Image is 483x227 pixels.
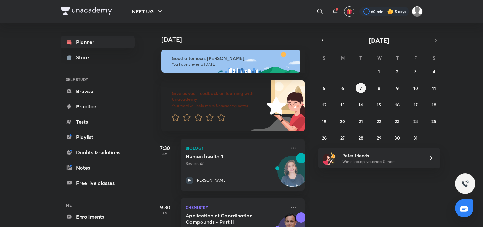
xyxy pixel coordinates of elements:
img: Company Logo [61,7,112,15]
button: October 29, 2025 [374,133,384,143]
button: October 13, 2025 [337,99,348,110]
a: Planner [61,36,135,48]
h6: SELF STUDY [61,74,135,85]
abbr: October 25, 2025 [431,118,436,124]
button: October 12, 2025 [319,99,329,110]
div: Store [76,54,93,61]
h5: Application of Coordination Compounds - Part II [186,212,265,225]
img: feedback_image [245,80,305,131]
abbr: October 1, 2025 [378,69,380,75]
h4: [DATE] [161,36,311,43]
a: Browse [61,85,135,98]
abbr: October 23, 2025 [395,118,400,124]
button: October 21, 2025 [356,116,366,126]
abbr: October 15, 2025 [377,102,381,108]
abbr: October 30, 2025 [394,135,400,141]
button: October 11, 2025 [429,83,439,93]
button: October 4, 2025 [429,66,439,77]
img: Avatar [278,159,308,190]
a: Tests [61,115,135,128]
h6: Refer friends [342,152,421,159]
h6: ME [61,200,135,210]
img: afternoon [161,50,300,73]
a: Notes [61,161,135,174]
abbr: Saturday [433,55,435,61]
button: October 18, 2025 [429,99,439,110]
button: October 14, 2025 [356,99,366,110]
abbr: October 20, 2025 [340,118,345,124]
button: October 19, 2025 [319,116,329,126]
p: Your word will help make Unacademy better [172,103,265,108]
img: streak [387,8,394,15]
abbr: October 21, 2025 [359,118,363,124]
abbr: October 17, 2025 [414,102,418,108]
a: Store [61,51,135,64]
abbr: Wednesday [377,55,382,61]
button: October 25, 2025 [429,116,439,126]
a: Practice [61,100,135,113]
p: You have 5 events [DATE] [172,62,295,67]
abbr: October 10, 2025 [413,85,418,91]
button: October 31, 2025 [410,133,421,143]
button: October 22, 2025 [374,116,384,126]
abbr: October 11, 2025 [432,85,436,91]
button: NEET UG [128,5,168,18]
p: Chemistry [186,203,286,211]
a: Enrollments [61,210,135,223]
p: Biology [186,144,286,152]
abbr: October 13, 2025 [340,102,345,108]
abbr: October 26, 2025 [322,135,327,141]
abbr: October 28, 2025 [359,135,363,141]
abbr: October 18, 2025 [432,102,436,108]
abbr: October 14, 2025 [359,102,363,108]
abbr: Tuesday [359,55,362,61]
button: October 2, 2025 [392,66,402,77]
abbr: Friday [414,55,417,61]
abbr: October 31, 2025 [413,135,418,141]
img: ttu [461,180,469,187]
button: October 9, 2025 [392,83,402,93]
abbr: Thursday [396,55,399,61]
a: Doubts & solutions [61,146,135,159]
abbr: October 8, 2025 [378,85,380,91]
abbr: October 19, 2025 [322,118,326,124]
img: referral [323,152,336,165]
abbr: October 5, 2025 [323,85,325,91]
img: avatar [346,9,352,14]
button: October 24, 2025 [410,116,421,126]
button: [DATE] [327,36,431,45]
button: October 23, 2025 [392,116,402,126]
abbr: October 6, 2025 [341,85,344,91]
abbr: October 27, 2025 [340,135,345,141]
h5: 9:30 [153,203,178,211]
abbr: October 4, 2025 [433,69,435,75]
button: October 3, 2025 [410,66,421,77]
abbr: October 22, 2025 [377,118,381,124]
abbr: October 3, 2025 [414,69,417,75]
p: AM [153,152,178,156]
img: Ananya chaudhary [412,6,423,17]
p: [PERSON_NAME] [196,178,227,183]
button: October 30, 2025 [392,133,402,143]
button: October 1, 2025 [374,66,384,77]
h5: 7:30 [153,144,178,152]
abbr: October 7, 2025 [360,85,362,91]
button: October 5, 2025 [319,83,329,93]
button: October 6, 2025 [337,83,348,93]
p: Session 47 [186,161,286,166]
button: October 28, 2025 [356,133,366,143]
h6: Good afternoon, [PERSON_NAME] [172,55,295,61]
button: October 17, 2025 [410,99,421,110]
button: avatar [344,6,354,17]
button: October 20, 2025 [337,116,348,126]
span: [DATE] [369,36,389,45]
abbr: October 12, 2025 [322,102,326,108]
abbr: Sunday [323,55,325,61]
abbr: October 24, 2025 [413,118,418,124]
h6: Give us your feedback on learning with Unacademy [172,91,265,102]
button: October 27, 2025 [337,133,348,143]
abbr: October 16, 2025 [395,102,400,108]
a: Playlist [61,131,135,143]
abbr: October 9, 2025 [396,85,399,91]
p: AM [153,211,178,215]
